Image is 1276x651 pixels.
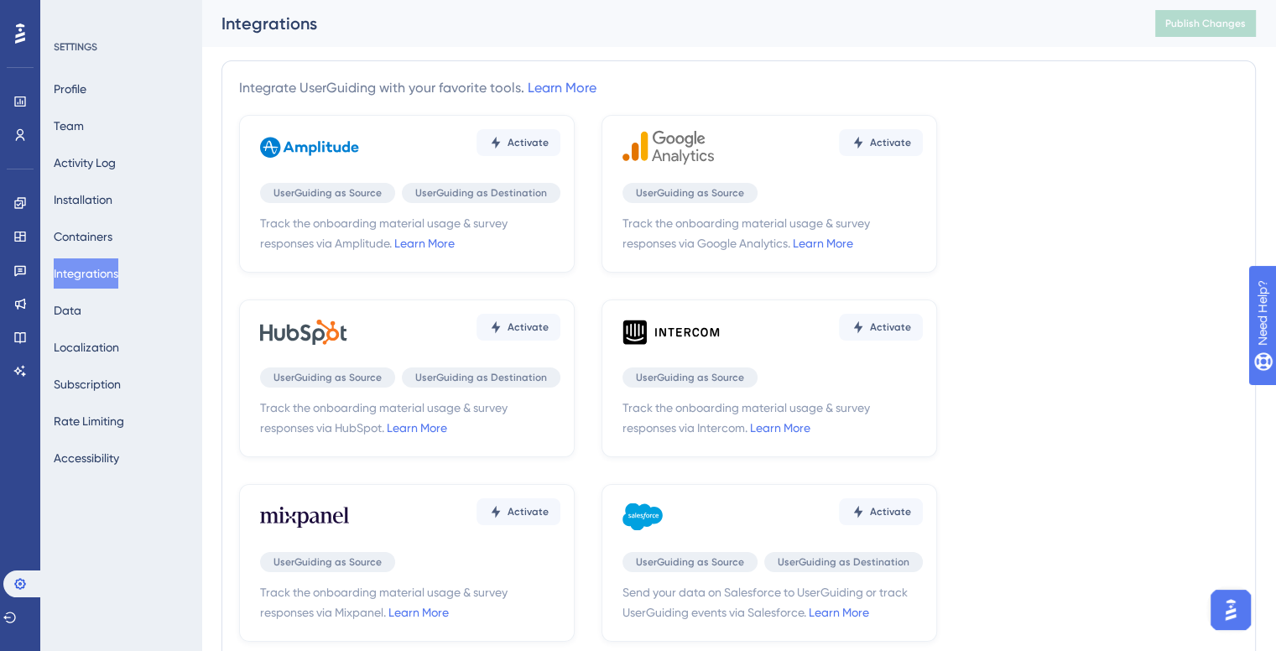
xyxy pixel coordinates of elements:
a: Learn More [394,237,455,250]
span: UserGuiding as Source [636,371,744,384]
button: Containers [54,221,112,252]
a: Learn More [528,80,596,96]
button: Activity Log [54,148,116,178]
span: Activate [508,136,549,149]
span: Activate [508,320,549,334]
button: Integrations [54,258,118,289]
span: UserGuiding as Destination [415,186,547,200]
button: Publish Changes [1155,10,1256,37]
span: UserGuiding as Destination [415,371,547,384]
span: UserGuiding as Source [273,371,382,384]
span: Publish Changes [1165,17,1246,30]
button: Team [54,111,84,141]
button: Activate [477,314,560,341]
a: Learn More [809,606,869,619]
span: UserGuiding as Source [636,186,744,200]
button: Activate [477,129,560,156]
span: Activate [508,505,549,518]
span: Track the onboarding material usage & survey responses via HubSpot. [260,398,560,438]
button: Installation [54,185,112,215]
span: Activate [870,136,911,149]
button: Subscription [54,369,121,399]
a: Learn More [388,606,449,619]
a: Learn More [387,421,447,435]
span: UserGuiding as Source [273,555,382,569]
span: Need Help? [39,4,105,24]
iframe: UserGuiding AI Assistant Launcher [1206,585,1256,635]
span: UserGuiding as Source [273,186,382,200]
span: UserGuiding as Source [636,555,744,569]
div: SETTINGS [54,40,190,54]
button: Rate Limiting [54,406,124,436]
button: Activate [839,129,923,156]
button: Localization [54,332,119,362]
div: Integrations [221,12,1113,35]
button: Profile [54,74,86,104]
div: Integrate UserGuiding with your favorite tools. [239,78,596,98]
button: Activate [839,314,923,341]
button: Activate [839,498,923,525]
span: Track the onboarding material usage & survey responses via Google Analytics. [622,213,923,253]
button: Activate [477,498,560,525]
span: Activate [870,320,911,334]
span: Track the onboarding material usage & survey responses via Amplitude. [260,213,560,253]
a: Learn More [793,237,853,250]
span: Track the onboarding material usage & survey responses via Intercom. [622,398,923,438]
span: Activate [870,505,911,518]
button: Data [54,295,81,325]
span: UserGuiding as Destination [778,555,909,569]
span: Track the onboarding material usage & survey responses via Mixpanel. [260,582,560,622]
span: Send your data on Salesforce to UserGuiding or track UserGuiding events via Salesforce. [622,582,923,622]
a: Learn More [750,421,810,435]
button: Accessibility [54,443,119,473]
